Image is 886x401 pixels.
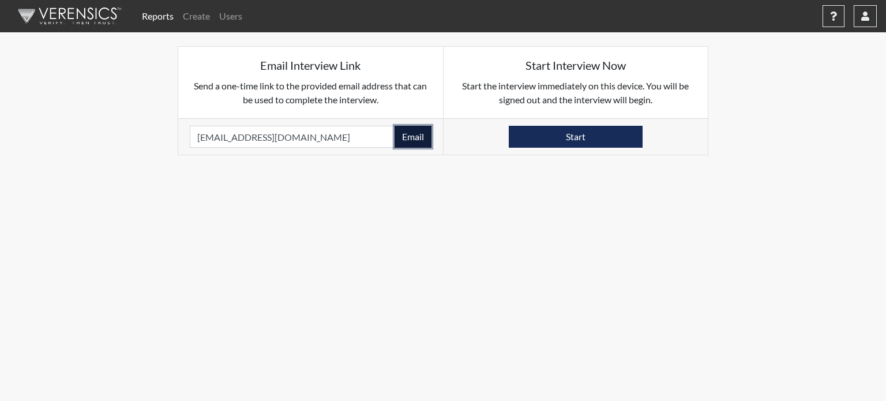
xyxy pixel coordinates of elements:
button: Start [509,126,643,148]
p: Start the interview immediately on this device. You will be signed out and the interview will begin. [455,79,697,107]
input: Email Address [190,126,395,148]
button: Email [395,126,431,148]
p: Send a one-time link to the provided email address that can be used to complete the interview. [190,79,431,107]
h5: Start Interview Now [455,58,697,72]
a: Create [178,5,215,28]
h5: Email Interview Link [190,58,431,72]
a: Users [215,5,247,28]
a: Reports [137,5,178,28]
